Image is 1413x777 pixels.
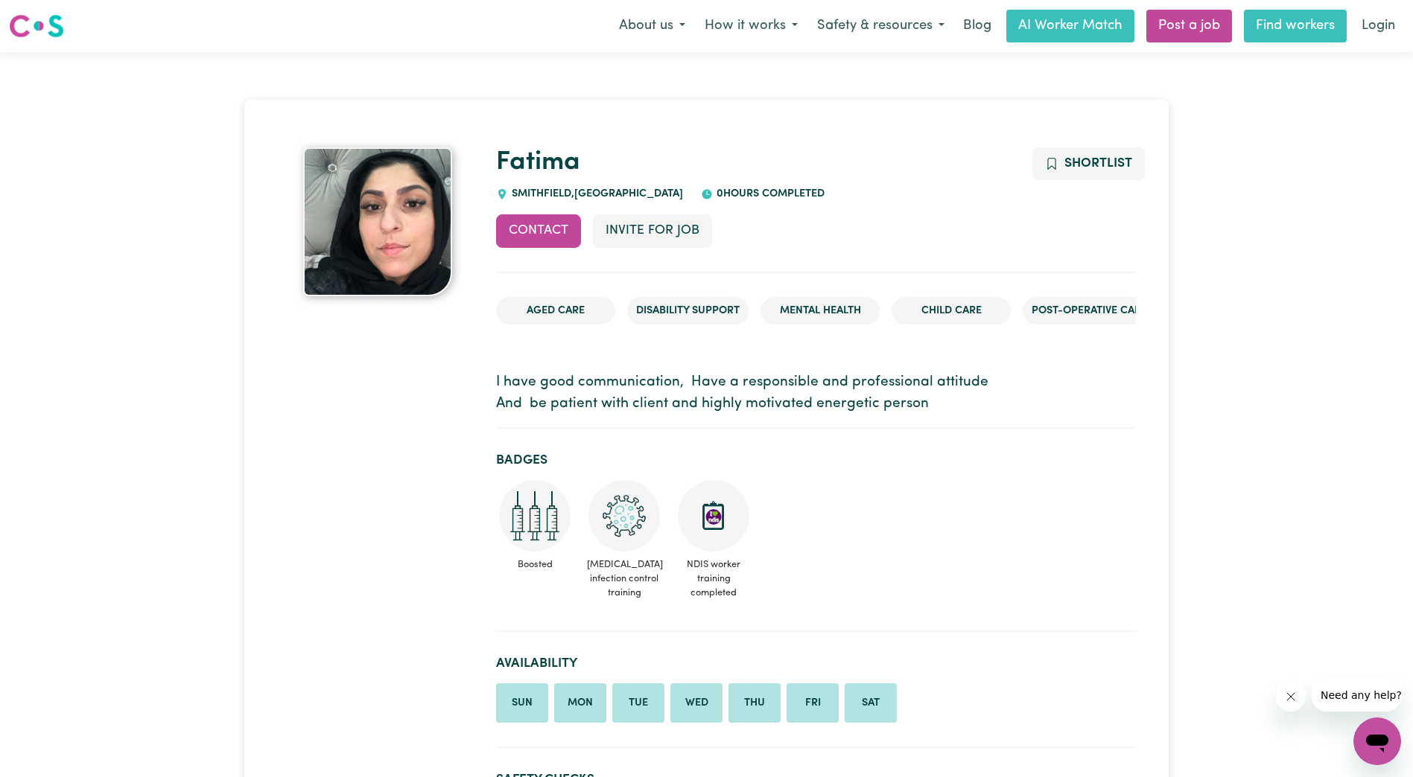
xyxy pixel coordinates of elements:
span: Shortlist [1064,157,1132,170]
li: Available on Thursday [728,683,781,723]
li: Available on Friday [787,683,839,723]
button: Invite for Job [593,214,712,247]
button: About us [609,10,695,42]
li: Post-operative care [1023,297,1156,325]
img: Fatima [303,147,452,296]
img: CS Academy: Introduction to NDIS Worker Training course completed [678,480,749,551]
h2: Availability [496,656,1135,671]
li: Available on Monday [554,683,606,723]
a: Login [1353,10,1404,42]
span: 0 hours completed [713,188,825,199]
li: Aged Care [496,297,615,325]
li: Available on Wednesday [670,683,723,723]
span: Need any help? [9,10,90,22]
button: How it works [695,10,807,42]
span: SMITHFIELD , [GEOGRAPHIC_DATA] [508,188,683,199]
button: Contact [496,214,581,247]
img: Careseekers logo [9,13,64,39]
iframe: Message from company [1312,679,1401,712]
img: Care and support worker has received booster dose of COVID-19 vaccination [499,480,571,551]
li: Available on Saturday [845,683,897,723]
p: I have good communication, Have a responsible and professional attitude And be patient with clien... [496,372,1135,415]
button: Add to shortlist [1032,147,1145,180]
button: Safety & resources [807,10,954,42]
li: Mental Health [761,297,880,325]
a: AI Worker Match [1006,10,1134,42]
li: Available on Sunday [496,683,548,723]
a: Find workers [1244,10,1347,42]
a: Fatima 's profile picture' [277,147,478,296]
iframe: Button to launch messaging window [1353,717,1401,765]
a: Post a job [1146,10,1232,42]
iframe: Close message [1276,682,1306,712]
span: Boosted [496,551,574,578]
span: NDIS worker training completed [675,551,752,607]
a: Blog [954,10,1000,42]
a: Careseekers logo [9,9,64,43]
h2: Badges [496,453,1135,468]
a: Fatima [496,150,580,176]
li: Available on Tuesday [612,683,664,723]
li: Disability Support [627,297,749,325]
li: Child care [892,297,1011,325]
img: CS Academy: COVID-19 Infection Control Training course completed [588,480,660,551]
span: [MEDICAL_DATA] infection control training [585,551,663,607]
